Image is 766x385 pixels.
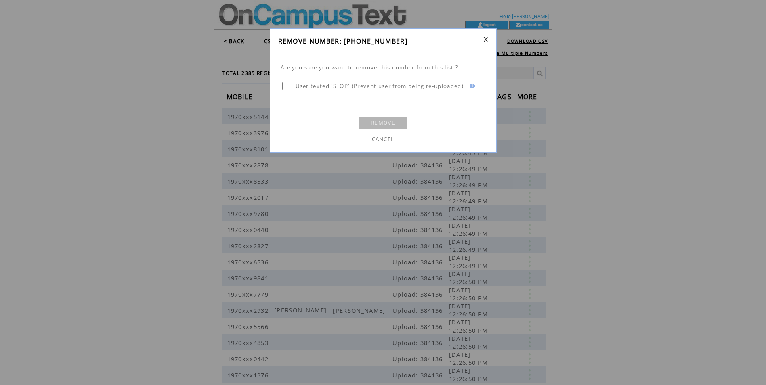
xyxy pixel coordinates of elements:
[296,82,464,90] span: User texted 'STOP' (Prevent user from being re-uploaded)
[372,136,395,143] a: CANCEL
[468,84,475,88] img: help.gif
[359,117,407,129] a: REMOVE
[281,64,459,71] span: Are you sure you want to remove this number from this list ?
[278,37,408,46] span: REMOVE NUMBER: [PHONE_NUMBER]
